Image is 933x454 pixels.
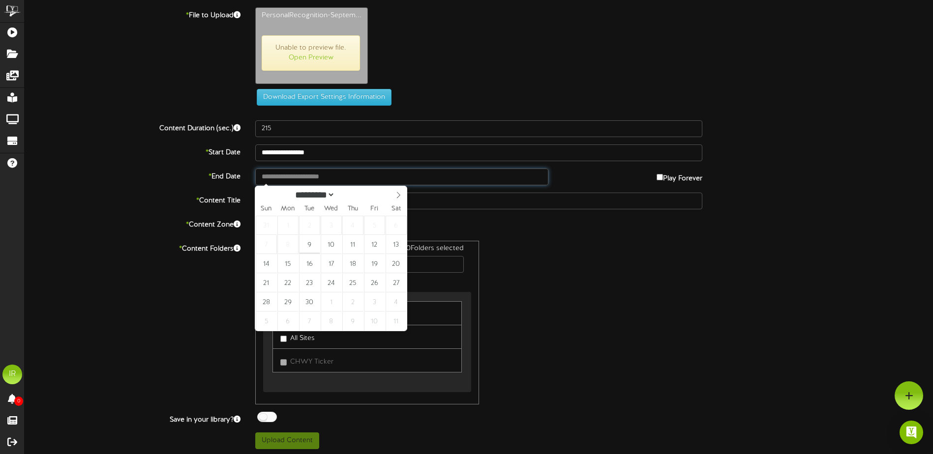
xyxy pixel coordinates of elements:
[262,35,360,71] span: Unable to preview file.
[364,216,385,235] span: September 5, 2025
[277,235,299,254] span: September 8, 2025
[256,216,277,235] span: August 31, 2025
[321,235,342,254] span: September 10, 2025
[17,241,248,254] label: Content Folders
[386,216,407,235] span: September 6, 2025
[900,421,923,444] div: Open Intercom Messenger
[335,190,370,200] input: Year
[342,254,363,273] span: September 18, 2025
[280,330,315,343] label: All Sites
[277,273,299,292] span: September 22, 2025
[17,193,248,206] label: Content Title
[280,359,287,366] input: CHWY Ticker
[363,206,385,212] span: Fri
[289,54,333,61] a: Open Preview
[299,254,320,273] span: September 16, 2025
[364,254,385,273] span: September 19, 2025
[256,235,277,254] span: September 7, 2025
[277,206,299,212] span: Mon
[299,206,320,212] span: Tue
[17,412,248,425] label: Save in your library?
[256,312,277,331] span: October 5, 2025
[299,235,320,254] span: September 9, 2025
[255,206,277,212] span: Sun
[342,216,363,235] span: September 4, 2025
[364,235,385,254] span: September 12, 2025
[299,273,320,292] span: September 23, 2025
[321,312,342,331] span: October 8, 2025
[364,273,385,292] span: September 26, 2025
[256,292,277,312] span: September 28, 2025
[385,206,407,212] span: Sat
[657,174,663,180] input: Play Forever
[299,312,320,331] span: October 7, 2025
[386,235,407,254] span: September 13, 2025
[277,216,299,235] span: September 1, 2025
[256,273,277,292] span: September 21, 2025
[299,292,320,312] span: September 30, 2025
[342,312,363,331] span: October 9, 2025
[256,254,277,273] span: September 14, 2025
[17,120,248,134] label: Content Duration (sec.)
[17,7,248,21] label: File to Upload
[320,206,342,212] span: Wed
[321,254,342,273] span: September 17, 2025
[342,273,363,292] span: September 25, 2025
[277,254,299,273] span: September 15, 2025
[364,312,385,331] span: October 10, 2025
[277,312,299,331] span: October 6, 2025
[290,358,333,366] span: CHWY Ticker
[257,89,391,106] button: Download Export Settings Information
[321,216,342,235] span: September 3, 2025
[277,292,299,312] span: September 29, 2025
[386,273,407,292] span: September 27, 2025
[255,193,702,209] input: Title of this Content
[280,336,287,342] input: All Sites
[255,432,319,449] button: Upload Content
[386,292,407,312] span: October 4, 2025
[342,292,363,312] span: October 2, 2025
[321,292,342,312] span: October 1, 2025
[386,312,407,331] span: October 11, 2025
[657,169,702,184] label: Play Forever
[386,254,407,273] span: September 20, 2025
[364,292,385,312] span: October 3, 2025
[17,217,248,230] label: Content Zone
[321,273,342,292] span: September 24, 2025
[17,169,248,182] label: End Date
[17,144,248,158] label: Start Date
[252,93,391,101] a: Download Export Settings Information
[342,235,363,254] span: September 11, 2025
[299,216,320,235] span: September 2, 2025
[342,206,363,212] span: Thu
[14,397,23,406] span: 0
[2,365,22,384] div: IR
